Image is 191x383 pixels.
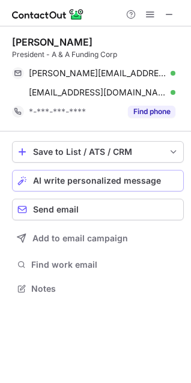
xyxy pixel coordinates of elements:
[32,234,128,243] span: Add to email campaign
[33,176,161,185] span: AI write personalized message
[31,259,179,270] span: Find work email
[33,205,79,214] span: Send email
[29,68,166,79] span: [PERSON_NAME][EMAIL_ADDRESS][PERSON_NAME][DOMAIN_NAME]
[12,36,92,48] div: [PERSON_NAME]
[31,283,179,294] span: Notes
[12,228,184,249] button: Add to email campaign
[12,141,184,163] button: save-profile-one-click
[29,87,166,98] span: [EMAIL_ADDRESS][DOMAIN_NAME]
[12,7,84,22] img: ContactOut v5.3.10
[12,170,184,191] button: AI write personalized message
[128,106,175,118] button: Reveal Button
[12,280,184,297] button: Notes
[12,256,184,273] button: Find work email
[12,199,184,220] button: Send email
[33,147,163,157] div: Save to List / ATS / CRM
[12,49,184,60] div: President - A & A Funding Corp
